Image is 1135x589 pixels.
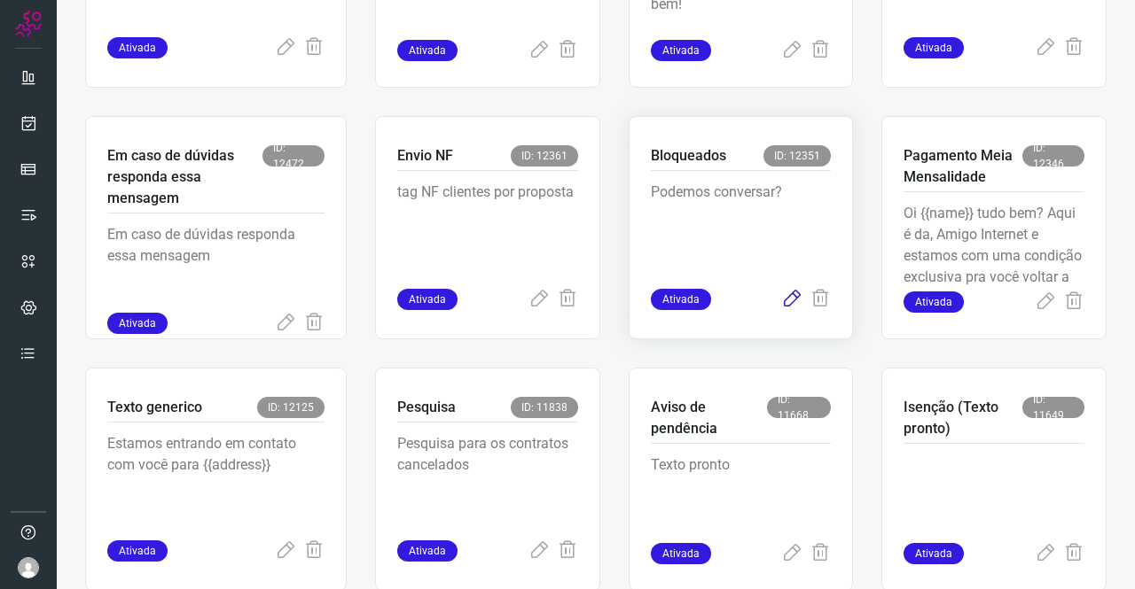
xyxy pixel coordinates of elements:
[1022,397,1084,418] span: ID: 11649
[651,145,726,167] p: Bloqueados
[107,37,168,58] span: Ativada
[107,540,168,562] span: Ativada
[904,397,1022,439] p: Isenção (Texto pronto)
[397,40,458,61] span: Ativada
[904,291,964,313] span: Ativada
[651,454,832,543] p: Texto pronto
[767,397,831,418] span: ID: 11668
[107,313,168,334] span: Ativada
[651,397,767,439] p: Aviso de pendência
[511,145,578,167] span: ID: 12361
[397,540,458,562] span: Ativada
[651,182,832,270] p: Podemos conversar?
[904,37,964,58] span: Ativada
[18,557,39,578] img: avatar-user-boy.jpg
[262,145,325,167] span: ID: 12472
[763,145,831,167] span: ID: 12351
[904,203,1084,291] p: Oi {{name}} tudo bem? Aqui é da, Amigo Internet e estamos com uma condição exclusiva pra você vol...
[397,145,453,167] p: Envio NF
[107,433,325,522] p: Estamos entrando em contato com você para {{address}}
[904,145,1022,188] p: Pagamento Meia Mensalidade
[257,397,325,418] span: ID: 12125
[1022,145,1084,167] span: ID: 12346
[651,543,711,564] span: Ativada
[397,289,458,310] span: Ativada
[651,40,711,61] span: Ativada
[397,433,578,522] p: Pesquisa para os contratos cancelados
[904,543,964,564] span: Ativada
[107,397,202,418] p: Texto generico
[397,182,578,270] p: tag NF clientes por proposta
[107,224,325,313] p: Em caso de dúvidas responda essa mensagem
[397,397,456,418] p: Pesquisa
[651,289,711,310] span: Ativada
[15,11,42,37] img: Logo
[107,145,262,209] p: Em caso de dúvidas responda essa mensagem
[511,397,578,418] span: ID: 11838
